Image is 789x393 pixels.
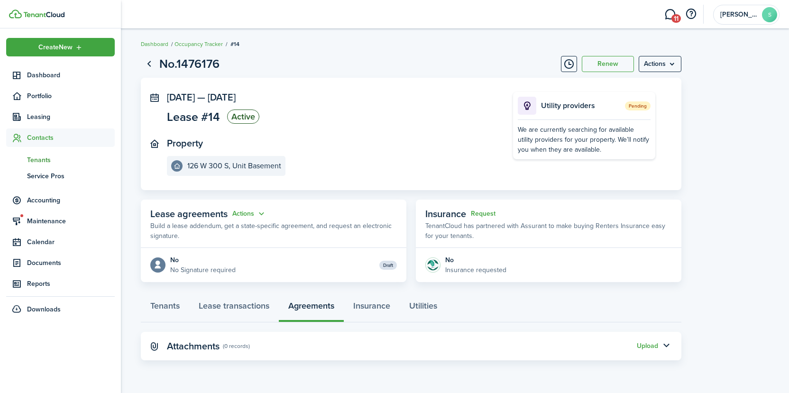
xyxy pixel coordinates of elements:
[6,168,115,184] a: Service Pros
[27,279,115,289] span: Reports
[189,294,279,322] a: Lease transactions
[197,90,205,104] span: —
[425,257,440,273] img: Insurance protection
[170,255,236,265] div: No
[445,255,506,265] div: No
[639,56,681,72] menu-btn: Actions
[6,274,115,293] a: Reports
[27,112,115,122] span: Leasing
[637,342,658,350] button: Upload
[27,133,115,143] span: Contacts
[6,66,115,84] a: Dashboard
[9,9,22,18] img: TenantCloud
[762,7,777,22] avatar-text: S
[150,207,228,221] span: Lease agreements
[187,162,281,170] e-details-info-title: 126 W 300 S, Unit Basement
[208,90,236,104] span: [DATE]
[400,294,447,322] a: Utilities
[38,44,73,51] span: Create New
[223,342,250,350] panel-main-subtitle: (0 records)
[27,155,115,165] span: Tenants
[27,195,115,205] span: Accounting
[625,101,651,110] span: Pending
[661,2,679,27] a: Messaging
[23,12,64,18] img: TenantCloud
[232,209,266,219] button: Open menu
[27,91,115,101] span: Portfolio
[27,304,61,314] span: Downloads
[167,90,195,104] span: [DATE]
[683,6,699,22] button: Open resource center
[671,14,681,23] span: 11
[6,152,115,168] a: Tenants
[6,38,115,56] button: Open menu
[27,171,115,181] span: Service Pros
[174,40,223,48] a: Occupancy Tracker
[720,11,758,18] span: staci
[425,207,466,221] span: Insurance
[232,209,266,219] button: Actions
[141,40,168,48] a: Dashboard
[639,56,681,72] button: Open menu
[141,294,189,322] a: Tenants
[541,100,623,111] p: Utility providers
[167,341,220,352] panel-main-title: Attachments
[471,210,495,218] button: Request
[425,221,672,241] p: TenantCloud has partnered with Assurant to make buying Renters Insurance easy for your tenants.
[159,55,220,73] h1: No.1476176
[167,111,220,123] span: Lease #14
[582,56,634,72] button: Renew
[445,265,506,275] p: Insurance requested
[561,56,577,72] button: Timeline
[167,138,203,149] panel-main-title: Property
[230,40,239,48] span: #14
[518,125,651,155] div: We are currently searching for available utility providers for your property. We’ll notify you wh...
[141,56,157,72] a: Go back
[150,221,397,241] p: Build a lease addendum, get a state-specific agreement, and request an electronic signature.
[27,237,115,247] span: Calendar
[27,216,115,226] span: Maintenance
[379,261,397,270] status: Draft
[27,70,115,80] span: Dashboard
[227,110,259,124] status: Active
[658,338,674,354] button: Toggle accordion
[27,258,115,268] span: Documents
[170,265,236,275] p: No Signature required
[344,294,400,322] a: Insurance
